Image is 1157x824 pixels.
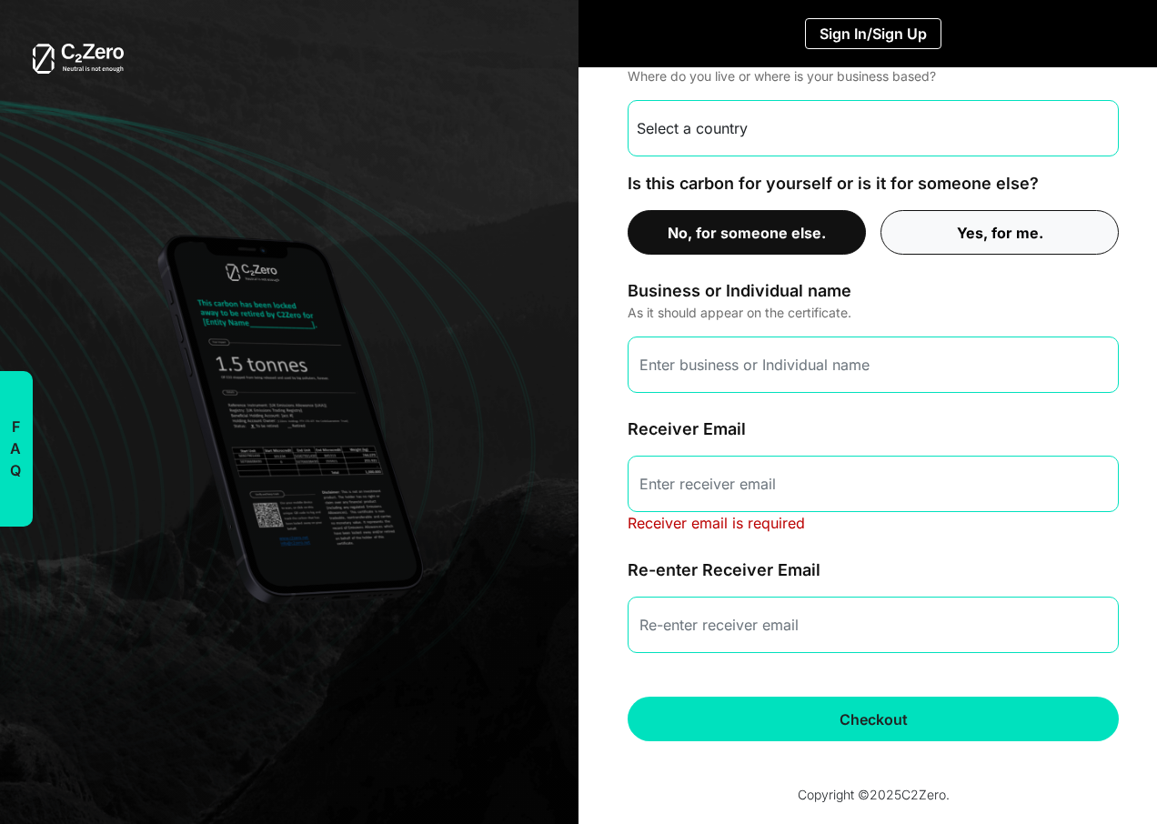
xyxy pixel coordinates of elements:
label: Receiver Email [628,417,746,441]
p: As it should appear on the certificate. [628,303,1119,322]
button: Yes, for me. [880,210,1119,255]
label: Business or Individual name [628,278,851,303]
label: Re-enter Receiver Email [628,558,820,582]
label: Is this carbon for yourself or is it for someone else? [628,171,1039,196]
div: Receiver email is required [628,512,1119,534]
img: white-logo [33,44,124,74]
p: Where do you live or where is your business based? [628,66,1119,85]
input: Re-enter receiver email [628,597,1119,653]
input: Enter receiver email [628,456,1119,512]
button: Checkout [628,697,1119,741]
button: No, for someone else. [628,210,866,255]
p: Copyright © 2025 C2Zero. [628,785,1119,822]
input: Enter business or Individual name [628,337,1119,393]
button: Sign In/Sign Up [805,18,941,49]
